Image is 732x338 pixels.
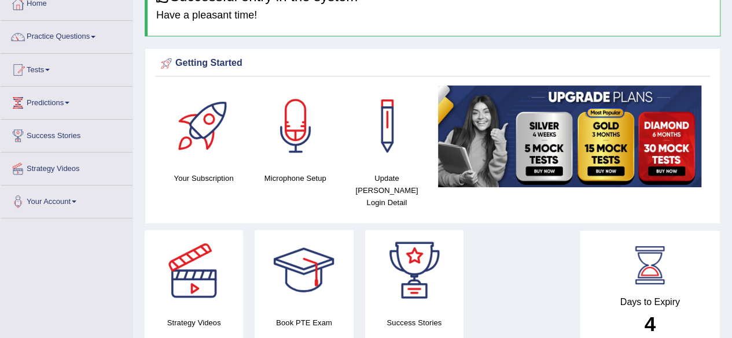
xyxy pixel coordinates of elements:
[1,87,133,116] a: Predictions
[593,297,707,307] h4: Days to Expiry
[1,54,133,83] a: Tests
[145,317,243,329] h4: Strategy Videos
[1,21,133,50] a: Practice Questions
[255,317,353,329] h4: Book PTE Exam
[347,172,426,209] h4: Update [PERSON_NAME] Login Detail
[158,55,707,72] div: Getting Started
[1,153,133,181] a: Strategy Videos
[1,185,133,214] a: Your Account
[164,172,244,184] h4: Your Subscription
[1,120,133,148] a: Success Stories
[438,86,701,187] img: small5.jpg
[255,172,335,184] h4: Microphone Setup
[644,313,655,335] b: 4
[365,317,464,329] h4: Success Stories
[156,10,711,21] h4: Have a pleasant time!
